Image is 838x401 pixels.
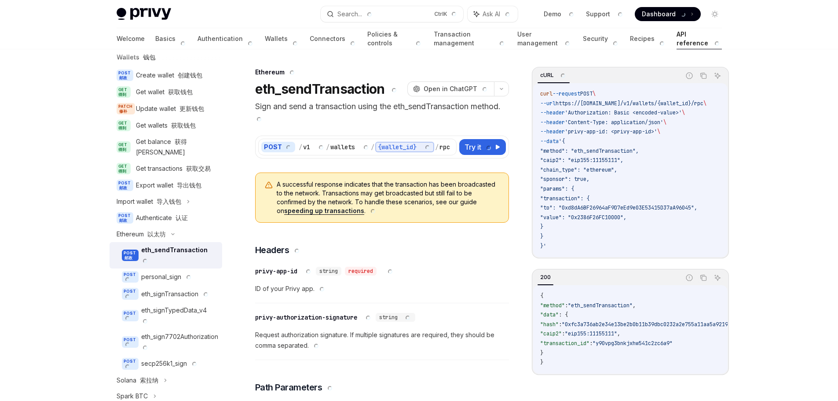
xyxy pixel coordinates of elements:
[310,28,357,49] a: Connectors
[635,7,701,21] a: Dashboard
[255,283,509,294] span: ID of your Privy app.
[540,119,565,126] span: --header
[110,177,222,194] a: POST 邮政Export wallet 导出钱包
[538,70,570,81] div: cURL
[117,375,158,386] div: Solana
[118,147,126,152] font: 得到
[565,330,617,337] span: "eip155:11155111"
[110,302,222,329] a: POST eth_signTypedData_v4
[136,87,193,97] div: Get wallet
[136,180,201,191] div: Export wallet
[468,6,518,22] button: Ask AI
[553,90,580,97] span: --request
[179,105,204,112] font: 更新钱包
[642,10,687,18] span: Dashboard
[117,8,171,20] img: light logo
[712,70,723,81] button: Ask AI
[559,138,565,145] span: '{
[586,10,624,18] a: Support
[540,128,565,135] span: --header
[565,128,657,135] span: 'privy-app-id: <privy-app-id>'
[119,185,127,190] font: 邮政
[483,10,512,18] span: Ask AI
[540,223,543,230] span: }
[171,121,196,129] font: 获取钱包
[255,81,398,97] h1: eth_sendTransaction
[540,243,546,250] span: }'
[630,28,666,49] a: Recipes
[110,329,222,355] a: POST eth_sign7702Authorization
[540,233,543,240] span: }
[540,166,617,173] span: "chain_type": "ethereum",
[141,358,198,369] div: secp256k1_sign
[140,376,158,384] font: 索拉纳
[540,330,562,337] span: "caip2"
[124,255,132,260] font: 邮政
[559,311,568,318] span: : {
[326,143,329,151] div: /
[439,143,465,151] div: rpc
[540,359,543,366] span: }
[122,288,139,300] span: POST
[136,163,211,174] div: Get transactions
[424,85,489,93] span: Open in ChatGPT
[110,160,222,177] a: GET 得到Get transactions 获取交易
[303,143,325,151] div: v1
[540,349,543,357] span: }
[117,163,131,174] span: GET
[517,28,573,49] a: User management
[540,90,553,97] span: curl
[110,134,222,160] a: GET 得到Get balance 获得[PERSON_NAME]
[117,103,135,114] span: PATCH
[136,136,217,158] div: Get balance
[540,195,589,202] span: "transaction": {
[559,321,562,328] span: :
[657,128,660,135] span: \
[684,272,695,283] button: Report incorrect code
[136,138,187,156] font: 获得[PERSON_NAME]
[565,302,568,309] span: :
[255,330,509,351] span: Request authorization signature. If multiple signatures are required, they should be comma separa...
[540,302,565,309] span: "method"
[255,68,509,77] div: Ethereum
[580,90,593,97] span: POST
[110,269,222,286] a: POST personal_sign
[255,313,372,322] div: privy-authorization-signature
[684,70,695,81] button: Report incorrect code
[465,142,493,152] span: Try it
[540,340,589,347] span: "transaction_id"
[407,81,494,96] button: Open in ChatGPT
[255,100,509,125] p: Sign and send a transaction using the eth_sendTransaction method.
[277,180,500,215] span: A successful response indicates that the transaction has been broadcasted to the network. Transac...
[540,109,565,116] span: --header
[538,272,553,283] div: 200
[337,9,373,19] div: Search...
[633,302,636,309] span: ,
[110,100,222,117] a: PATCH 修补Update wallet 更新钱包
[540,100,556,107] span: --url
[593,340,673,347] span: "y90vpg3bnkjxhw541c2zc6a9"
[321,6,463,22] button: Search... CtrlK
[540,157,623,164] span: "caip2": "eip155:11155111",
[540,138,559,145] span: --data
[434,11,458,18] span: Ctrl K
[565,109,682,116] span: 'Authorization: Basic <encoded-value>'
[583,28,619,49] a: Security
[122,336,139,348] span: POST
[540,292,543,299] span: {
[141,331,220,353] div: eth_sign7702Authorization
[459,139,506,155] button: Try it
[255,381,334,394] span: Path Parameters
[136,213,188,223] div: Authenticate
[568,302,633,309] span: "eth_sendTransaction"
[198,28,254,49] a: Authentication
[119,218,127,223] font: 邮政
[141,245,217,266] div: eth_sendTransaction
[345,267,377,276] div: required
[255,244,301,256] span: Headers
[677,28,721,49] a: API reference
[265,28,299,49] a: Wallets
[117,86,131,98] span: GET
[367,28,423,49] a: Policies & controls
[379,314,412,321] span: string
